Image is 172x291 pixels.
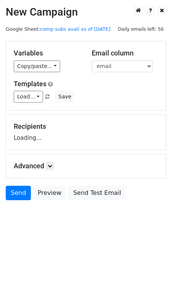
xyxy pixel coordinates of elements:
[92,49,158,57] h5: Email column
[6,26,110,32] small: Google Sheet:
[14,162,158,170] h5: Advanced
[14,60,60,72] a: Copy/paste...
[14,80,46,88] a: Templates
[115,26,166,32] a: Daily emails left: 50
[6,6,166,19] h2: New Campaign
[40,26,110,32] a: comp subs avail as of [DATE]
[14,49,80,57] h5: Variables
[14,91,43,103] a: Load...
[115,25,166,33] span: Daily emails left: 50
[14,122,158,142] div: Loading...
[33,186,66,200] a: Preview
[6,186,31,200] a: Send
[55,91,75,103] button: Save
[14,122,158,131] h5: Recipients
[68,186,126,200] a: Send Test Email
